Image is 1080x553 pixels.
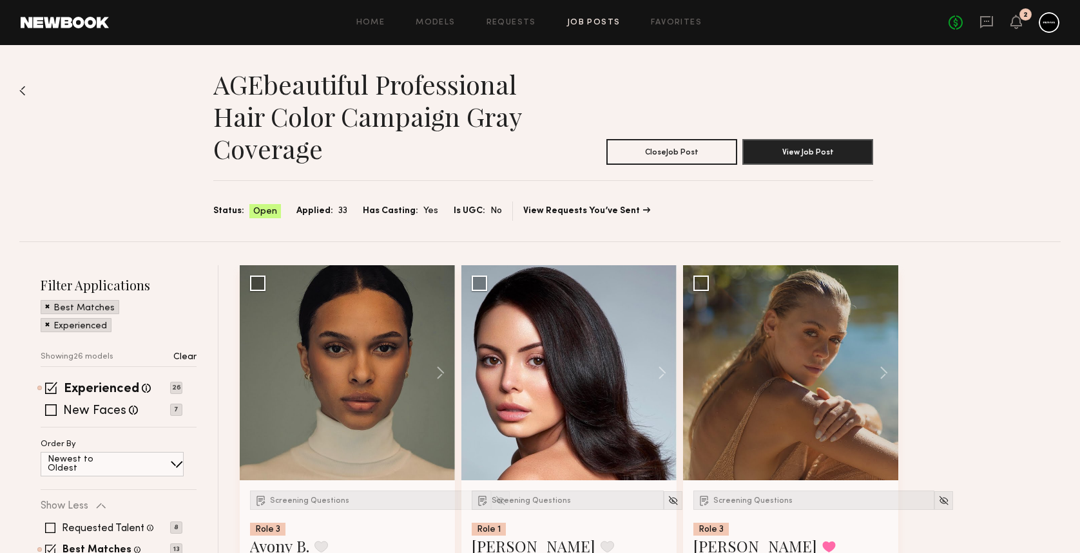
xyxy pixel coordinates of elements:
label: New Faces [63,405,126,418]
span: Has Casting: [363,204,418,218]
label: Requested Talent [62,523,144,534]
span: Applied: [296,204,333,218]
h1: AGEbeautiful Professional Hair Color Campaign Gray Coverage [213,68,543,165]
span: 33 [338,204,347,218]
span: Open [253,205,277,218]
div: Role 1 [472,523,506,536]
h2: Filter Applications [41,276,197,294]
div: Role 3 [693,523,729,536]
a: Models [416,19,455,27]
img: Submission Icon [476,494,489,507]
img: Submission Icon [255,494,267,507]
p: Best Matches [53,304,115,313]
a: View Requests You’ve Sent [523,207,650,216]
button: View Job Post [742,139,873,165]
p: Showing 26 models [41,353,113,361]
img: Unhide Model [668,495,679,506]
div: Role 3 [250,523,285,536]
p: Show Less [41,501,88,511]
img: Unhide Model [938,495,949,506]
a: Requests [487,19,536,27]
span: Is UGC: [454,204,485,218]
a: Home [356,19,385,27]
p: 7 [170,404,182,416]
p: Clear [173,353,197,362]
p: Experienced [53,322,107,331]
span: Status: [213,204,244,218]
button: CloseJob Post [606,139,737,165]
span: Screening Questions [270,497,349,505]
span: Screening Questions [492,497,571,505]
label: Experienced [64,383,139,396]
img: Submission Icon [698,494,711,507]
img: Back to previous page [19,86,26,96]
a: Job Posts [567,19,621,27]
p: Newest to Oldest [48,455,124,473]
span: Yes [423,204,438,218]
span: Screening Questions [713,497,793,505]
p: Order By [41,440,76,449]
p: 26 [170,382,182,394]
p: 8 [170,521,182,534]
a: Favorites [651,19,702,27]
div: 2 [1023,12,1028,19]
span: No [490,204,502,218]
